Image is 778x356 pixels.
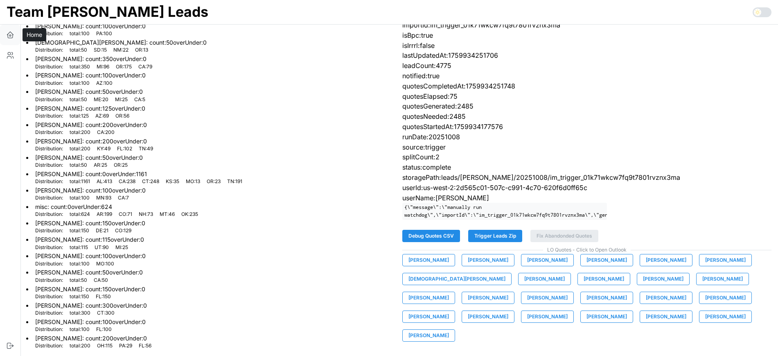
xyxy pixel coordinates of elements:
[518,273,571,285] button: [PERSON_NAME]
[35,39,207,47] p: [DEMOGRAPHIC_DATA][PERSON_NAME] : count: 50 overUnder: 0
[70,227,89,234] p: total : 150
[7,3,208,21] h1: Team [PERSON_NAME] Leads
[402,292,455,304] button: [PERSON_NAME]
[117,145,132,152] p: FL : 102
[35,244,63,251] p: Distribution:
[402,71,772,81] p: notified:true
[96,227,108,234] p: DE : 21
[468,311,508,322] span: [PERSON_NAME]
[408,311,449,322] span: [PERSON_NAME]
[119,211,132,218] p: CO : 71
[70,211,90,218] p: total : 624
[70,80,90,87] p: total : 100
[134,96,145,103] p: CA : 5
[227,178,242,185] p: TN : 191
[527,292,568,304] span: [PERSON_NAME]
[70,310,90,317] p: total : 300
[35,227,63,234] p: Distribution:
[402,122,772,132] p: quotesStartedAt:1759934177576
[35,302,147,310] p: [PERSON_NAME] : count: 300 overUnder: 0
[97,342,113,349] p: OH : 115
[468,292,508,304] span: [PERSON_NAME]
[139,342,151,349] p: FL : 56
[408,330,449,341] span: [PERSON_NAME]
[166,178,179,185] p: KS : 35
[705,292,746,304] span: [PERSON_NAME]
[640,254,692,266] button: [PERSON_NAME]
[35,145,63,152] p: Distribution:
[643,273,683,285] span: [PERSON_NAME]
[35,137,153,145] p: [PERSON_NAME] : count: 200 overUnder: 0
[70,261,90,268] p: total : 100
[70,96,87,103] p: total : 50
[577,273,630,285] button: [PERSON_NAME]
[115,244,128,251] p: MI : 25
[530,230,598,242] button: Fix Abandonded Quotes
[35,277,63,284] p: Distribution:
[70,342,90,349] p: total : 200
[181,211,198,218] p: OK : 235
[70,113,89,120] p: total : 125
[580,311,633,323] button: [PERSON_NAME]
[35,63,63,70] p: Distribution:
[113,47,129,54] p: NM : 22
[35,47,63,54] p: Distribution:
[524,273,565,285] span: [PERSON_NAME]
[35,293,63,300] p: Distribution:
[408,273,505,285] span: [DEMOGRAPHIC_DATA][PERSON_NAME]
[402,61,772,71] p: leadCount:4775
[408,292,449,304] span: [PERSON_NAME]
[35,162,63,169] p: Distribution:
[35,211,63,218] p: Distribution:
[527,311,568,322] span: [PERSON_NAME]
[35,261,63,268] p: Distribution:
[580,292,633,304] button: [PERSON_NAME]
[402,273,512,285] button: [DEMOGRAPHIC_DATA][PERSON_NAME]
[35,236,144,244] p: [PERSON_NAME] : count: 115 overUnder: 0
[402,329,455,342] button: [PERSON_NAME]
[138,63,152,70] p: CA : 79
[402,101,772,111] p: quotesGenerated:2485
[646,292,686,304] span: [PERSON_NAME]
[402,183,772,193] p: userId:us-west-2:2d565c01-507c-c991-4c70-620f6d0ff65c
[586,292,627,304] span: [PERSON_NAME]
[95,113,109,120] p: AZ : 69
[97,145,110,152] p: KY : 49
[640,292,692,304] button: [PERSON_NAME]
[402,142,772,152] p: source:trigger
[521,292,574,304] button: [PERSON_NAME]
[640,311,692,323] button: [PERSON_NAME]
[35,30,63,37] p: Distribution:
[94,96,108,103] p: ME : 20
[35,154,143,162] p: [PERSON_NAME] : count: 50 overUnder: 0
[70,195,90,202] p: total : 100
[35,22,146,30] p: [PERSON_NAME] : count: 100 overUnder: 0
[474,230,516,242] span: Trigger Leads Zip
[96,30,112,37] p: PA : 100
[402,132,772,142] p: runDate:20251008
[70,30,90,37] p: total : 100
[160,211,175,218] p: MT : 46
[402,162,772,172] p: status:complete
[521,311,574,323] button: [PERSON_NAME]
[402,311,455,323] button: [PERSON_NAME]
[35,268,143,277] p: [PERSON_NAME] : count: 50 overUnder: 0
[462,311,514,323] button: [PERSON_NAME]
[402,41,772,51] p: isIrrrl:false
[35,71,146,79] p: [PERSON_NAME] : count: 100 overUnder: 0
[139,145,153,152] p: TN : 49
[35,326,63,333] p: Distribution:
[462,292,514,304] button: [PERSON_NAME]
[521,254,574,266] button: [PERSON_NAME]
[96,261,114,268] p: MO : 100
[699,292,752,304] button: [PERSON_NAME]
[35,342,63,349] p: Distribution:
[35,195,63,202] p: Distribution:
[35,252,146,260] p: [PERSON_NAME] : count: 100 overUnder: 0
[402,50,772,61] p: lastUpdatedAt:1759934251706
[402,91,772,102] p: quotesElapsed:75
[35,186,146,195] p: [PERSON_NAME] : count: 100 overUnder: 0
[527,254,568,266] span: [PERSON_NAME]
[35,55,152,63] p: [PERSON_NAME] : count: 350 overUnder: 0
[468,230,522,242] button: Trigger Leads Zip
